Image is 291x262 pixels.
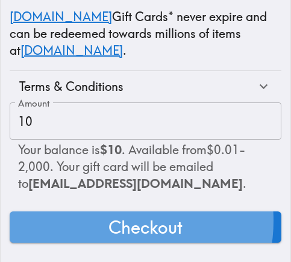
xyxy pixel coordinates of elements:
a: [DOMAIN_NAME] [10,9,112,24]
button: Checkout [10,211,281,243]
p: Gift Cards* never expire and can be redeemed towards millions of items at . [10,8,281,59]
a: [DOMAIN_NAME] [20,43,123,58]
label: Amount [18,97,50,110]
span: Checkout [108,215,183,239]
span: Your balance is . Available from $0.01 - 2,000 . Your gift card will be emailed to . [18,142,246,191]
div: Terms & Conditions [10,71,281,102]
span: [EMAIL_ADDRESS][DOMAIN_NAME] [28,176,243,191]
b: $10 [100,142,122,157]
div: Terms & Conditions [19,78,255,95]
